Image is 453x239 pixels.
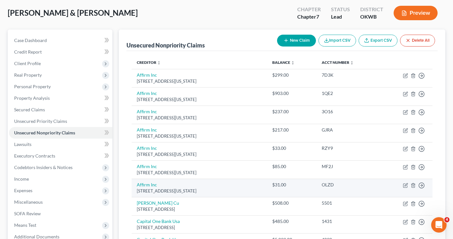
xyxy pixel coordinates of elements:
i: unfold_more [157,61,161,65]
div: $33.00 [272,145,311,151]
i: unfold_more [350,61,354,65]
a: Affirm Inc [137,145,157,151]
span: Codebtors Insiders & Notices [14,165,73,170]
div: [STREET_ADDRESS][US_STATE] [137,115,262,121]
div: $237.00 [272,108,311,115]
span: 7 [316,13,319,20]
div: $903.00 [272,90,311,97]
a: [PERSON_NAME] Cu [137,200,179,206]
div: Status [331,6,350,13]
a: Affirm Inc [137,127,157,132]
span: Miscellaneous [14,199,43,205]
span: Unsecured Priority Claims [14,118,67,124]
a: Secured Claims [9,104,112,115]
button: Preview [394,6,438,20]
span: Lawsuits [14,141,31,147]
span: Unsecured Nonpriority Claims [14,130,75,135]
span: Expenses [14,188,32,193]
a: Affirm Inc [137,90,157,96]
div: $485.00 [272,218,311,225]
div: Chapter [297,13,321,21]
a: Affirm Inc [137,182,157,187]
span: Client Profile [14,61,41,66]
span: Executory Contracts [14,153,55,158]
a: SOFA Review [9,208,112,219]
a: Affirm Inc [137,72,157,78]
div: MF2J [322,163,375,170]
div: [STREET_ADDRESS][US_STATE] [137,188,262,194]
a: Affirm Inc [137,164,157,169]
div: RZY9 [322,145,375,151]
div: District [360,6,383,13]
i: unfold_more [291,61,295,65]
div: [STREET_ADDRESS] [137,225,262,231]
div: OKWB [360,13,383,21]
a: Case Dashboard [9,35,112,46]
a: Creditor unfold_more [137,60,161,65]
a: Affirm Inc [137,109,157,114]
span: Means Test [14,222,36,228]
span: SOFA Review [14,211,41,216]
div: 7D3K [322,72,375,78]
div: [STREET_ADDRESS] [137,206,262,212]
div: Unsecured Nonpriority Claims [126,41,205,49]
a: Capital One Bank Usa [137,218,180,224]
a: Lawsuits [9,139,112,150]
span: Secured Claims [14,107,45,112]
button: New Claim [277,35,316,47]
a: Property Analysis [9,92,112,104]
div: $508.00 [272,200,311,206]
div: 1QE2 [322,90,375,97]
div: [STREET_ADDRESS][US_STATE] [137,133,262,139]
div: [STREET_ADDRESS][US_STATE] [137,78,262,84]
a: Export CSV [359,35,397,47]
div: 1431 [322,218,375,225]
div: [STREET_ADDRESS][US_STATE] [137,151,262,158]
button: Delete All [400,35,435,47]
span: [PERSON_NAME] & [PERSON_NAME] [8,8,138,17]
span: Property Analysis [14,95,50,101]
button: Import CSV [318,35,356,47]
span: Income [14,176,29,182]
div: Chapter [297,6,321,13]
span: Case Dashboard [14,38,47,43]
a: Balance unfold_more [272,60,295,65]
span: Real Property [14,72,42,78]
div: 5501 [322,200,375,206]
div: [STREET_ADDRESS][US_STATE] [137,97,262,103]
div: Lead [331,13,350,21]
a: Unsecured Nonpriority Claims [9,127,112,139]
div: [STREET_ADDRESS][US_STATE] [137,170,262,176]
span: Personal Property [14,84,51,89]
div: $31.00 [272,182,311,188]
iframe: Intercom live chat [431,217,447,233]
div: $299.00 [272,72,311,78]
div: 3O16 [322,108,375,115]
a: Acct Number unfold_more [322,60,354,65]
div: OLZD [322,182,375,188]
span: Credit Report [14,49,42,55]
a: Executory Contracts [9,150,112,162]
a: Credit Report [9,46,112,58]
div: GJRA [322,127,375,133]
div: $85.00 [272,163,311,170]
div: $217.00 [272,127,311,133]
span: 4 [444,217,449,222]
a: Unsecured Priority Claims [9,115,112,127]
